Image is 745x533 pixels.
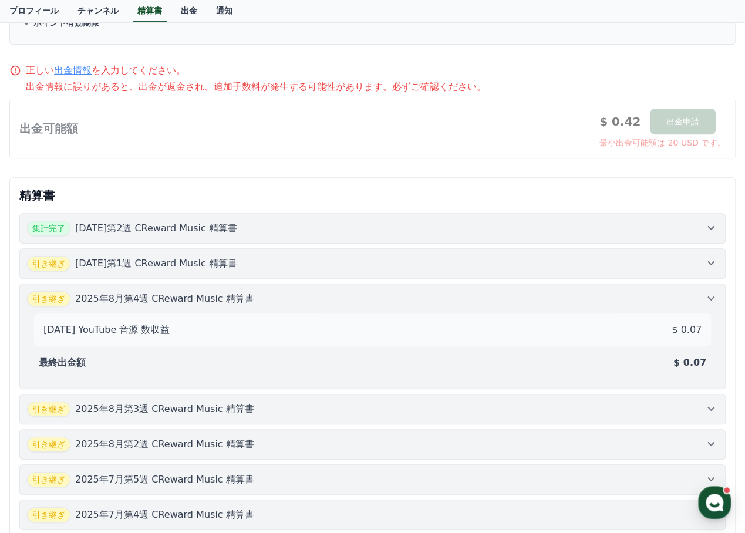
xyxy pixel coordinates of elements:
span: Messages [97,390,132,400]
p: [DATE]第2週 CReward Music 精算書 [75,221,237,235]
a: 出金情報 [54,65,92,76]
p: [DATE] YouTube 音源 数収益 [43,323,169,337]
span: 引き継ぎ [27,437,70,452]
p: [DATE]第1週 CReward Music 精算書 [75,257,237,271]
p: 2025年7月第4週 CReward Music 精算書 [75,508,254,522]
p: 最終出金額 [39,356,86,370]
p: 2025年7月第5週 CReward Music 精算書 [75,473,254,487]
span: 引き継ぎ [27,256,70,271]
p: 2025年8月第2週 CReward Music 精算書 [75,437,254,451]
span: 引き継ぎ [27,472,70,487]
button: 引き継ぎ 2025年7月第4週 CReward Music 精算書 [19,500,726,530]
p: $ 0.07 [673,356,706,370]
button: 引き継ぎ 2025年7月第5週 CReward Music 精算書 [19,464,726,495]
a: Settings [151,372,225,402]
a: Home [4,372,77,402]
button: 引き継ぎ [DATE]第1週 CReward Music 精算書 [19,248,726,279]
span: 引き継ぎ [27,402,70,417]
button: ポイント有効期限 [19,11,726,35]
button: 引き継ぎ 2025年8月第4週 CReward Music 精算書 [DATE] YouTube 音源 数収益 $ 0.07 最終出金額 $ 0.07 [19,284,726,389]
span: Settings [174,390,203,399]
span: 引き継ぎ [27,507,70,522]
span: Home [30,390,50,399]
p: ポイント有効期限 [33,17,99,29]
span: 引き継ぎ [27,291,70,306]
p: 出金情報に誤りがあると、出金が返金され、追加手数料が発生する可能性があります。必ずご確認ください。 [26,80,736,94]
p: $ 0.07 [672,323,702,337]
a: Messages [77,372,151,402]
p: 精算書 [19,187,726,204]
span: 集計完了 [27,221,70,236]
p: 正しい を入力してください。 [26,63,186,77]
button: 引き継ぎ 2025年8月第2週 CReward Music 精算書 [19,429,726,460]
button: 集計完了 [DATE]第2週 CReward Music 精算書 [19,213,726,244]
p: 2025年8月第3週 CReward Music 精算書 [75,402,254,416]
p: 2025年8月第4週 CReward Music 精算書 [75,292,254,306]
button: 引き継ぎ 2025年8月第3週 CReward Music 精算書 [19,394,726,424]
